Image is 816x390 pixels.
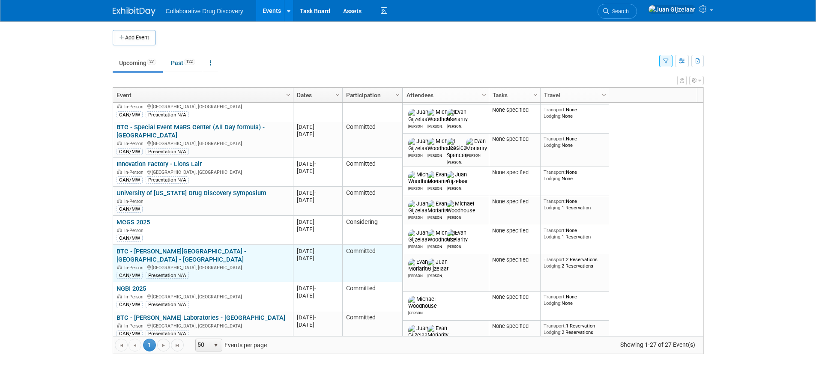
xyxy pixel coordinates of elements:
[466,138,487,152] img: Evan Moriarity
[117,141,122,145] img: In-Person Event
[408,243,423,249] div: Juan Gijzelaar
[609,8,629,15] span: Search
[408,259,429,272] img: Evan Moriarity
[117,189,266,197] a: University of [US_STATE] Drug Discovery Symposium
[146,330,189,337] div: Presentation N/A
[146,176,189,183] div: Presentation N/A
[408,123,423,128] div: Juan Gijzelaar
[544,113,562,119] span: Lodging:
[492,294,537,301] div: None specified
[447,123,462,128] div: Evan Moriarity
[297,189,338,196] div: [DATE]
[544,263,562,269] span: Lodging:
[118,342,125,349] span: Go to the first page
[544,294,605,306] div: None None
[297,255,338,262] div: [DATE]
[427,200,448,214] img: Evan Moriarity
[117,293,289,300] div: [GEOGRAPHIC_DATA], [GEOGRAPHIC_DATA]
[598,4,637,19] a: Search
[427,152,442,158] div: Michael Woodhouse
[117,322,289,329] div: [GEOGRAPHIC_DATA], [GEOGRAPHIC_DATA]
[164,55,202,71] a: Past122
[146,148,189,155] div: Presentation N/A
[124,323,146,329] span: In-Person
[124,104,146,110] span: In-Person
[408,171,437,185] img: Michael Woodhouse
[544,198,605,211] div: None 1 Reservation
[408,214,423,220] div: Juan Gijzelaar
[408,229,429,243] img: Juan Gijzelaar
[113,30,155,45] button: Add Event
[146,301,189,308] div: Presentation N/A
[297,160,338,167] div: [DATE]
[117,104,122,108] img: In-Person Event
[117,265,122,269] img: In-Person Event
[544,329,562,335] span: Lodging:
[285,92,292,98] span: Column Settings
[394,92,401,98] span: Column Settings
[408,325,429,339] img: Juan Gijzelaar
[117,294,122,298] img: In-Person Event
[544,88,603,102] a: Travel
[297,123,338,131] div: [DATE]
[447,171,468,185] img: Juan Gijzelaar
[196,339,210,351] span: 50
[427,185,442,191] div: Evan Moriarity
[544,142,562,148] span: Lodging:
[492,227,537,234] div: None specified
[481,92,487,98] span: Column Settings
[544,300,562,306] span: Lodging:
[544,169,605,182] div: None None
[544,198,566,204] span: Transport:
[297,314,338,321] div: [DATE]
[117,235,143,241] div: CAN/MW
[124,170,146,175] span: In-Person
[117,123,265,139] a: BTC - Special Event MaRS Center (All Day formula) - [GEOGRAPHIC_DATA]
[117,160,202,168] a: Innovation Factory - Lions Lair
[466,152,481,158] div: Evan Moriarity
[492,136,537,143] div: None specified
[297,292,338,299] div: [DATE]
[544,176,562,182] span: Lodging:
[117,205,143,212] div: CAN/MW
[492,107,537,113] div: None specified
[342,311,402,340] td: Committed
[544,169,566,175] span: Transport:
[117,247,246,263] a: BTC - [PERSON_NAME][GEOGRAPHIC_DATA] - [GEOGRAPHIC_DATA] - [GEOGRAPHIC_DATA]
[492,198,537,205] div: None specified
[544,234,562,240] span: Lodging:
[157,339,170,351] a: Go to the next page
[447,159,462,164] div: Jessica Spencer
[532,92,539,98] span: Column Settings
[427,325,448,339] img: Evan Moriarity
[297,131,338,138] div: [DATE]
[427,243,442,249] div: Michael Woodhouse
[427,259,448,272] img: Juan Gijzelaar
[146,272,189,279] div: Presentation N/A
[342,282,402,311] td: Committed
[544,205,562,211] span: Lodging:
[544,227,566,233] span: Transport:
[314,285,316,292] span: -
[160,342,167,349] span: Go to the next page
[146,111,189,118] div: Presentation N/A
[124,228,146,233] span: In-Person
[117,285,146,292] a: NGBI 2025
[314,314,316,321] span: -
[492,169,537,176] div: None specified
[334,92,341,98] span: Column Settings
[544,256,605,269] div: 2 Reservations 2 Reservations
[314,190,316,196] span: -
[297,247,338,255] div: [DATE]
[544,136,605,148] div: None None
[493,88,535,102] a: Tasks
[297,218,338,226] div: [DATE]
[174,342,181,349] span: Go to the last page
[297,167,338,175] div: [DATE]
[492,323,537,330] div: None specified
[117,228,122,232] img: In-Person Event
[427,171,448,185] img: Evan Moriarity
[346,88,397,102] a: Participation
[117,330,143,337] div: CAN/MW
[531,88,540,101] a: Column Settings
